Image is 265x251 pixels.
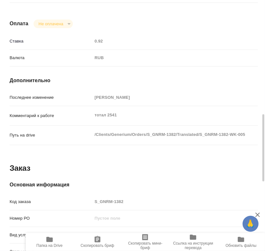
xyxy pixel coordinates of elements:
[10,132,92,138] p: Путь на drive
[37,21,65,27] button: Не оплачена
[10,163,30,173] h2: Заказ
[245,217,256,231] span: 🙏
[226,243,257,248] span: Обновить файлы
[92,52,258,63] div: RUB
[36,243,63,248] span: Папка на Drive
[92,197,258,206] input: Пустое поле
[217,233,265,251] button: Обновить файлы
[92,36,258,46] input: Пустое поле
[74,233,121,251] button: Скопировать бриф
[243,216,259,232] button: 🙏
[92,129,258,140] textarea: /Clients/Generium/Orders/S_GNRM-1382/Translated/S_GNRM-1382-WK-005
[92,93,258,102] input: Пустое поле
[10,20,28,27] h4: Оплата
[10,94,92,101] p: Последнее изменение
[10,113,92,119] p: Комментарий к работе
[10,38,92,44] p: Ставка
[34,20,73,28] div: Не оплачена
[10,199,92,205] p: Код заказа
[10,77,258,84] h4: Дополнительно
[173,241,213,250] span: Ссылка на инструкции перевода
[169,233,217,251] button: Ссылка на инструкции перевода
[10,55,92,61] p: Валюта
[125,241,166,250] span: Скопировать мини-бриф
[10,232,92,238] p: Вид услуги
[92,230,258,239] input: Пустое поле
[92,110,258,121] textarea: тотал 2541
[121,233,169,251] button: Скопировать мини-бриф
[10,215,92,222] p: Номер РО
[92,214,258,223] input: Пустое поле
[81,243,114,248] span: Скопировать бриф
[26,233,74,251] button: Папка на Drive
[10,181,258,189] h4: Основная информация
